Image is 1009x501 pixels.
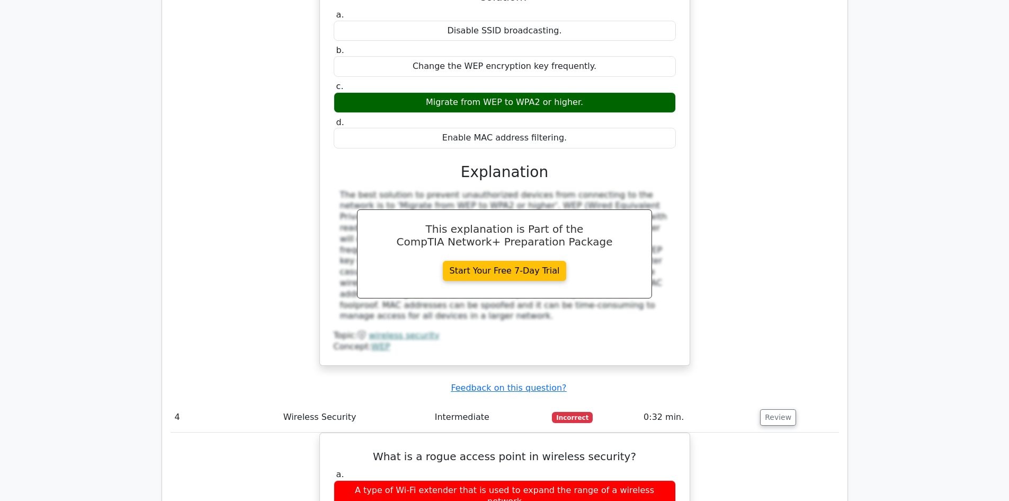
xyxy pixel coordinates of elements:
span: a. [336,469,344,479]
td: Wireless Security [279,402,431,433]
div: Topic: [334,330,676,341]
span: d. [336,117,344,127]
div: The best solution to prevent unauthorized devices from connecting to the network is to 'Migrate f... [340,190,669,322]
a: Start Your Free 7-Day Trial [443,261,567,281]
span: a. [336,10,344,20]
a: wireless security [369,330,440,340]
span: c. [336,81,344,91]
div: Concept: [334,341,676,353]
div: Migrate from WEP to WPA2 or higher. [334,92,676,113]
td: 4 [171,402,279,433]
div: Disable SSID broadcasting. [334,21,676,41]
span: Incorrect [552,412,593,423]
span: b. [336,45,344,55]
td: 0:32 min. [639,402,756,433]
h5: What is a rogue access point in wireless security? [333,450,677,463]
td: Intermediate [431,402,548,433]
div: Enable MAC address filtering. [334,128,676,148]
a: Feedback on this question? [451,383,566,393]
a: WEP [371,341,390,351]
div: Change the WEP encryption key frequently. [334,56,676,77]
h3: Explanation [340,163,669,181]
button: Review [760,409,796,426]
